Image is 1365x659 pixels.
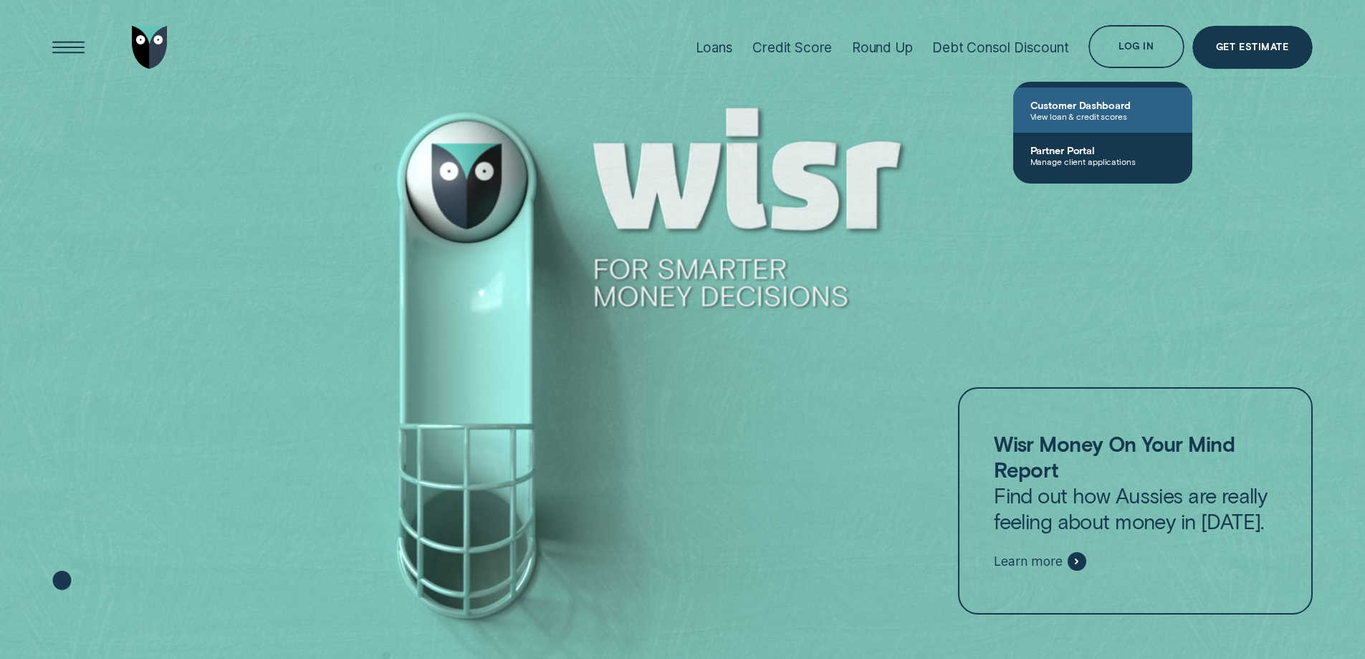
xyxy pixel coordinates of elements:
img: Wisr [132,26,168,69]
a: Partner PortalManage client applications [1013,133,1192,178]
strong: Wisr Money On Your Mind Report [994,431,1235,482]
a: Wisr Money On Your Mind ReportFind out how Aussies are really feeling about money in [DATE].Learn... [958,387,1312,615]
p: Find out how Aussies are really feeling about money in [DATE]. [994,431,1276,534]
div: Round Up [852,39,913,56]
span: View loan & credit scores [1030,111,1175,121]
span: Manage client applications [1030,156,1175,166]
span: Customer Dashboard [1030,99,1175,111]
button: Open Menu [47,26,90,69]
span: Partner Portal [1030,144,1175,156]
div: Loans [696,39,733,56]
div: Credit Score [752,39,832,56]
a: Get Estimate [1192,26,1313,69]
a: Customer DashboardView loan & credit scores [1013,87,1192,133]
button: Log in [1088,25,1184,68]
div: Debt Consol Discount [932,39,1068,56]
span: Learn more [994,554,1062,569]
